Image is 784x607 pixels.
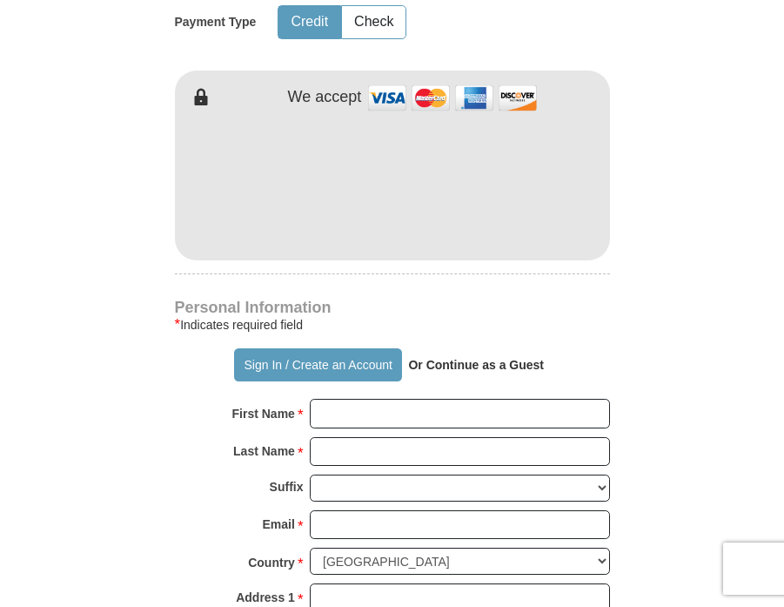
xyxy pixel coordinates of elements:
[365,79,539,117] img: credit cards accepted
[175,314,610,335] div: Indicates required field
[233,439,295,463] strong: Last Name
[408,358,544,372] strong: Or Continue as a Guest
[288,88,362,107] h4: We accept
[278,6,340,38] button: Credit
[175,15,257,30] h5: Payment Type
[234,348,402,381] button: Sign In / Create an Account
[342,6,405,38] button: Check
[248,550,295,575] strong: Country
[270,475,304,499] strong: Suffix
[175,300,610,314] h4: Personal Information
[263,512,295,536] strong: Email
[232,401,295,426] strong: First Name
